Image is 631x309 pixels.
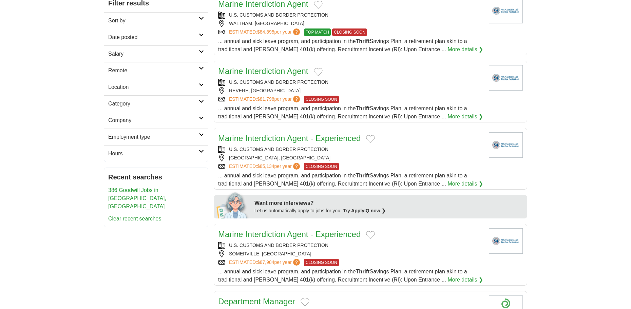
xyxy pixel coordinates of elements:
img: U.S. Customs and Border Protection logo [489,228,523,254]
h2: Recent searches [108,172,204,182]
a: More details ❯ [447,113,483,121]
button: Add to favorite jobs [366,135,375,143]
span: ? [293,28,300,35]
span: CLOSING SOON [332,28,367,36]
h2: Category [108,100,199,108]
span: ? [293,259,300,266]
strong: Thrift [356,173,370,178]
a: U.S. CUSTOMS AND BORDER PROTECTION [229,243,328,248]
h2: Company [108,116,199,124]
a: Salary [104,45,208,62]
span: ? [293,163,300,170]
a: Marine Interdiction Agent [218,66,308,76]
button: Add to favorite jobs [301,298,309,306]
a: U.S. CUSTOMS AND BORDER PROTECTION [229,147,328,152]
div: SOMERVILLE, [GEOGRAPHIC_DATA] [218,250,483,257]
a: ESTIMATED:$87,984per year? [229,259,301,266]
span: $87,984 [257,259,274,265]
h2: Salary [108,50,199,58]
span: ... annual and sick leave program, and participation in the Savings Plan, a retirement plan akin ... [218,269,467,283]
a: Category [104,95,208,112]
a: More details ❯ [447,45,483,54]
a: U.S. CUSTOMS AND BORDER PROTECTION [229,12,328,18]
button: Add to favorite jobs [314,1,323,9]
div: REVERE, [GEOGRAPHIC_DATA] [218,87,483,94]
strong: Thrift [356,269,370,274]
a: Hours [104,145,208,162]
a: Sort by [104,12,208,29]
span: TOP MATCH [304,28,331,36]
div: Let us automatically apply to jobs for you. [254,207,523,214]
a: Location [104,79,208,95]
h2: Employment type [108,133,199,141]
a: U.S. CUSTOMS AND BORDER PROTECTION [229,79,328,85]
a: Marine Interdiction Agent - Experienced [218,230,361,239]
img: apply-iq-scientist.png [216,191,249,218]
strong: Thrift [356,105,370,111]
span: ... annual and sick leave program, and participation in the Savings Plan, a retirement plan akin ... [218,105,467,119]
span: CLOSING SOON [304,96,339,103]
strong: Thrift [356,38,370,44]
a: 386 Goodwill Jobs in [GEOGRAPHIC_DATA], [GEOGRAPHIC_DATA] [108,187,166,209]
button: Add to favorite jobs [366,231,375,239]
img: U.S. Customs and Border Protection logo [489,65,523,91]
a: ESTIMATED:$84,895per year? [229,28,301,36]
span: CLOSING SOON [304,259,339,266]
div: WALTHAM, [GEOGRAPHIC_DATA] [218,20,483,27]
span: $81,798 [257,96,274,102]
button: Add to favorite jobs [314,68,323,76]
h2: Hours [108,150,199,158]
span: ... annual and sick leave program, and participation in the Savings Plan, a retirement plan akin ... [218,38,467,52]
a: Department Manager [218,297,295,306]
a: ESTIMATED:$85,134per year? [229,163,301,170]
div: [GEOGRAPHIC_DATA], [GEOGRAPHIC_DATA] [218,154,483,161]
h2: Sort by [108,17,199,25]
span: CLOSING SOON [304,163,339,170]
div: Want more interviews? [254,199,523,207]
a: ESTIMATED:$81,798per year? [229,96,301,103]
span: ? [293,96,300,102]
h2: Date posted [108,33,199,41]
a: Try ApplyIQ now ❯ [343,208,386,213]
h2: Remote [108,66,199,75]
a: Remote [104,62,208,79]
span: ... annual and sick leave program, and participation in the Savings Plan, a retirement plan akin ... [218,173,467,187]
h2: Location [108,83,199,91]
img: U.S. Customs and Border Protection logo [489,132,523,158]
span: $85,134 [257,163,274,169]
a: Clear recent searches [108,216,161,221]
a: Date posted [104,29,208,45]
span: $84,895 [257,29,274,35]
a: Company [104,112,208,129]
a: More details ❯ [447,180,483,188]
a: More details ❯ [447,276,483,284]
a: Marine Interdiction Agent - Experienced [218,134,361,143]
a: Employment type [104,129,208,145]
